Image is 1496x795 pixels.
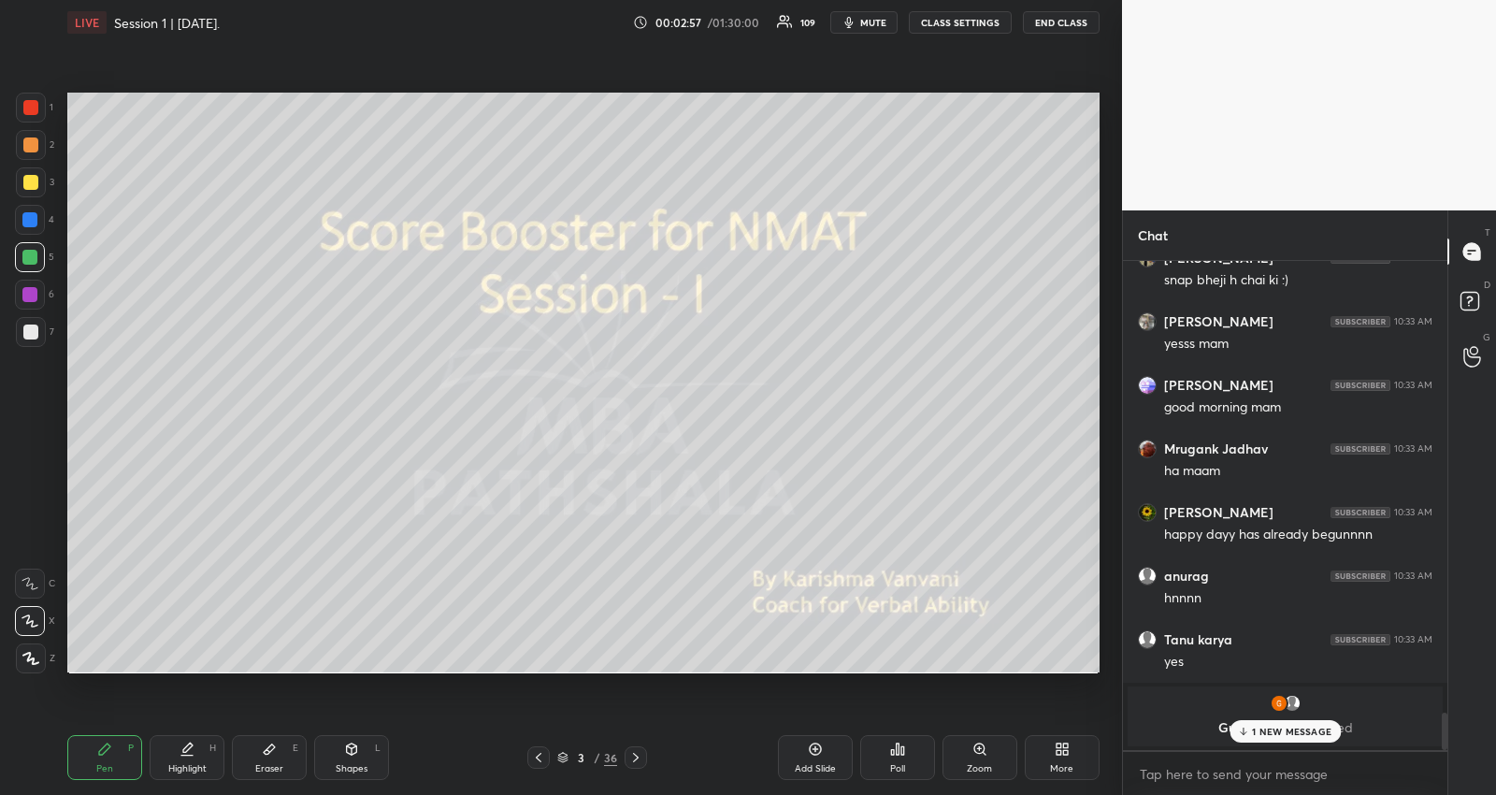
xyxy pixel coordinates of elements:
[1316,718,1353,736] span: joined
[1394,571,1432,582] div: 10:33 AM
[336,764,367,773] div: Shapes
[1023,11,1100,34] button: END CLASS
[255,764,283,773] div: Eraser
[15,205,54,235] div: 4
[967,764,992,773] div: Zoom
[1164,653,1432,672] div: yes
[1394,634,1432,645] div: 10:33 AM
[604,749,617,766] div: 36
[1164,631,1232,648] h6: Tanu karya
[16,643,55,673] div: Z
[1164,568,1209,585] h6: anurag
[1331,507,1390,518] img: 4P8fHbbgJtejmAAAAAElFTkSuQmCC
[1394,443,1432,455] div: 10:33 AM
[114,14,220,32] h4: Session 1 | [DATE].
[1123,210,1183,260] p: Chat
[800,18,815,27] div: 109
[1394,316,1432,327] div: 10:33 AM
[1139,441,1156,457] img: thumbnail.jpg
[1139,313,1156,330] img: thumbnail.jpg
[209,744,216,753] div: H
[168,764,207,773] div: Highlight
[1164,462,1432,481] div: ha maam
[1139,504,1156,521] img: thumbnail.jpg
[1283,694,1302,713] img: default.png
[15,569,55,599] div: C
[1164,504,1273,521] h6: [PERSON_NAME]
[1164,441,1268,457] h6: Mrugank Jadhav
[1050,764,1073,773] div: More
[860,16,886,29] span: mute
[67,11,107,34] div: LIVE
[890,764,905,773] div: Poll
[1164,335,1432,354] div: yesss mam
[1252,726,1331,737] p: 1 NEW MESSAGE
[1394,507,1432,518] div: 10:33 AM
[1164,377,1273,394] h6: [PERSON_NAME]
[1331,380,1390,391] img: 4P8fHbbgJtejmAAAAAElFTkSuQmCC
[1485,225,1490,239] p: T
[1139,720,1431,735] p: Gungun, Omkar
[16,130,54,160] div: 2
[1394,380,1432,391] div: 10:33 AM
[1331,316,1390,327] img: 4P8fHbbgJtejmAAAAAElFTkSuQmCC
[1164,398,1432,417] div: good morning mam
[1484,278,1490,292] p: D
[795,764,836,773] div: Add Slide
[15,280,54,310] div: 6
[1139,568,1156,585] img: default.png
[1331,443,1390,455] img: 4P8fHbbgJtejmAAAAAElFTkSuQmCC
[128,744,134,753] div: P
[1139,377,1156,394] img: thumbnail.jpg
[16,167,54,197] div: 3
[16,93,53,123] div: 1
[1139,631,1156,648] img: default.png
[1483,330,1490,344] p: G
[1331,634,1390,645] img: 4P8fHbbgJtejmAAAAAElFTkSuQmCC
[1164,589,1432,608] div: hnnnn
[909,11,1012,34] button: CLASS SETTINGS
[1270,694,1288,713] img: thumbnail.jpg
[572,752,591,763] div: 3
[96,764,113,773] div: Pen
[1164,526,1432,544] div: happy dayy has already begunnnn
[375,744,381,753] div: L
[16,317,54,347] div: 7
[1164,271,1432,290] div: snap bheji h chai ki :)
[595,752,600,763] div: /
[293,744,298,753] div: E
[1123,261,1447,750] div: grid
[1331,571,1390,582] img: 4P8fHbbgJtejmAAAAAElFTkSuQmCC
[830,11,898,34] button: mute
[1164,313,1273,330] h6: [PERSON_NAME]
[15,242,54,272] div: 5
[15,606,55,636] div: X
